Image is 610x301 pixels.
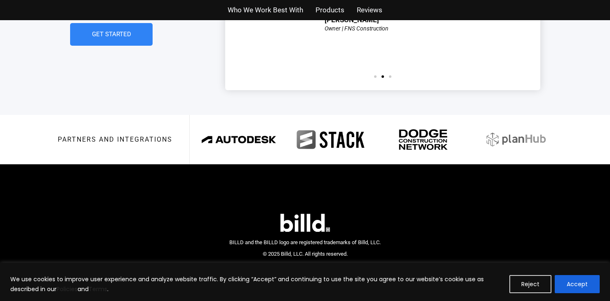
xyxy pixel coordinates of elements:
span: Go to slide 3 [389,75,391,78]
div: Owner | FNS Construction [325,26,389,31]
h3: Partners and integrations [58,136,172,143]
button: Reject [509,275,551,293]
span: Go to slide 1 [374,75,377,78]
a: Terms [89,285,107,293]
span: Go to slide 2 [382,75,384,78]
a: Who We Work Best With [228,4,303,16]
span: BILLD and the BILLD logo are registered trademarks of Billd, LLC. © 2025 Billd, LLC. All rights r... [229,239,381,257]
a: Policies [57,285,78,293]
div: [PERSON_NAME] [325,16,379,23]
a: Get Started [70,23,153,46]
a: Products [316,4,344,16]
p: We use cookies to improve user experience and analyze website traffic. By clicking “Accept” and c... [10,274,503,294]
button: Accept [555,275,600,293]
a: Reviews [357,4,382,16]
span: Get Started [92,31,131,37]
